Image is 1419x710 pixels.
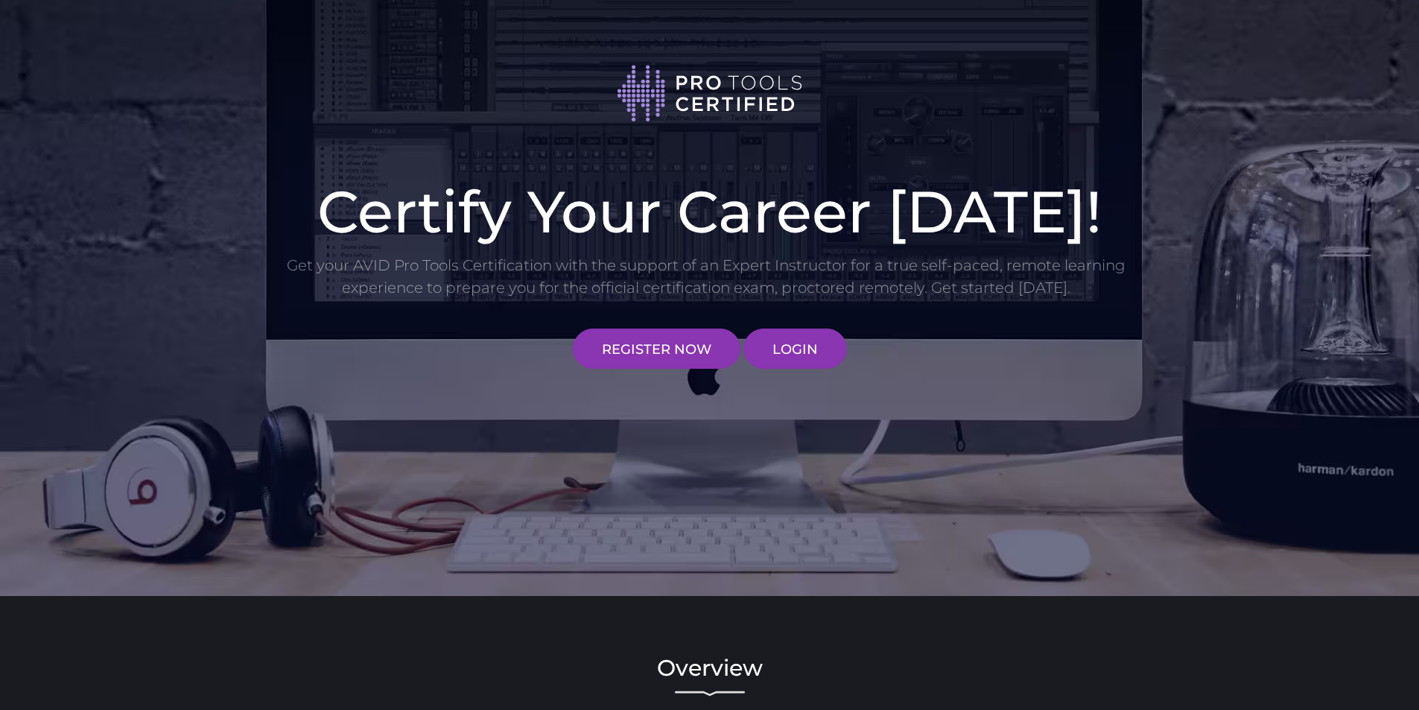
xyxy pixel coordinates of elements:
[675,691,745,697] img: decorative line
[285,183,1134,241] h1: Certify Your Career [DATE]!
[617,63,803,124] img: Pro Tools Certified logo
[743,329,847,369] a: LOGIN
[573,329,740,369] a: REGISTER NOW
[285,657,1134,679] h2: Overview
[285,254,1127,299] p: Get your AVID Pro Tools Certification with the support of an Expert Instructor for a true self-pa...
